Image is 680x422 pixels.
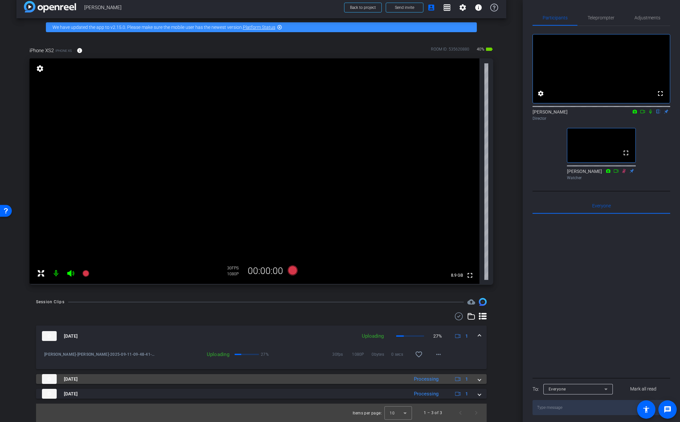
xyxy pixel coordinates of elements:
button: Next page [468,405,484,421]
mat-icon: grid_on [443,4,451,11]
span: [DATE] [64,390,78,397]
mat-icon: account_box [427,4,435,11]
span: 1 [465,333,468,340]
span: 30fps [332,351,352,358]
span: Destinations for your clips [467,298,475,306]
img: thumb-nail [42,389,57,399]
div: 1080P [227,271,243,277]
span: Everyone [592,203,611,208]
div: Session Clips [36,299,65,305]
img: thumb-nail [42,331,57,341]
span: [DATE] [64,333,78,340]
div: 00:00:00 [243,265,287,277]
div: To: [533,386,539,393]
span: [PERSON_NAME] [84,1,340,14]
span: Teleprompter [588,15,614,20]
mat-expansion-panel-header: thumb-nail[DATE]Uploading27%1 [36,326,487,347]
button: Send invite [386,3,423,12]
span: 1 [465,390,468,397]
mat-icon: info [77,48,83,53]
mat-expansion-panel-header: thumb-nail[DATE]Processing1 [36,389,487,399]
mat-icon: flip [654,108,662,114]
mat-icon: settings [537,90,545,97]
button: Previous page [453,405,468,421]
div: Processing [411,375,442,383]
span: 40% [476,44,485,54]
span: 1080P [352,351,372,358]
span: Send invite [395,5,414,10]
mat-icon: highlight_off [277,25,282,30]
div: thumb-nail[DATE]Uploading27%1 [36,347,487,369]
button: Mark all read [617,383,670,395]
mat-icon: fullscreen [656,90,664,97]
div: 1 – 3 of 3 [424,410,442,416]
div: Processing [411,390,442,398]
span: 0 secs [391,351,411,358]
mat-icon: more_horiz [435,350,442,358]
mat-icon: fullscreen [466,271,474,279]
div: We have updated the app to v2.15.0. Please make sure the mobile user has the newest version. [46,22,477,32]
span: [DATE] [64,376,78,383]
mat-icon: cloud_upload [467,298,475,306]
p: 27% [433,333,442,340]
span: 1 [465,376,468,383]
span: [PERSON_NAME]-[PERSON_NAME]-2025-09-11-09-48-41-012-0 [44,351,156,358]
mat-icon: settings [35,65,45,73]
a: Platform Status [243,25,275,30]
div: Uploading [156,351,233,358]
span: iPhone XS [55,48,72,53]
img: Session clips [479,298,487,306]
span: Back to project [350,5,376,10]
mat-icon: info [475,4,482,11]
mat-icon: fullscreen [622,149,630,157]
span: Participants [543,15,568,20]
mat-expansion-panel-header: thumb-nail[DATE]Processing1 [36,374,487,384]
span: Adjustments [634,15,660,20]
span: FPS [232,266,239,270]
mat-icon: message [664,406,671,413]
img: thumb-nail [42,374,57,384]
div: Uploading [359,332,387,340]
p: 27% [261,351,269,358]
div: [PERSON_NAME] [533,109,670,121]
div: [PERSON_NAME] [567,168,636,181]
mat-icon: settings [459,4,467,11]
span: 8.9 GB [449,271,465,279]
span: Everyone [549,387,566,391]
span: iPhone XS2 [29,47,54,54]
span: 0bytes [372,351,391,358]
div: ROOM ID: 535620880 [431,46,469,56]
div: Items per page: [353,410,382,416]
button: Back to project [344,3,382,12]
mat-icon: battery_std [485,45,493,53]
img: app-logo [24,1,76,12]
div: Watcher [567,175,636,181]
mat-icon: favorite_border [415,350,423,358]
span: Mark all read [630,386,656,392]
div: Director [533,116,670,121]
div: 30 [227,265,243,271]
mat-icon: accessibility [642,406,650,413]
